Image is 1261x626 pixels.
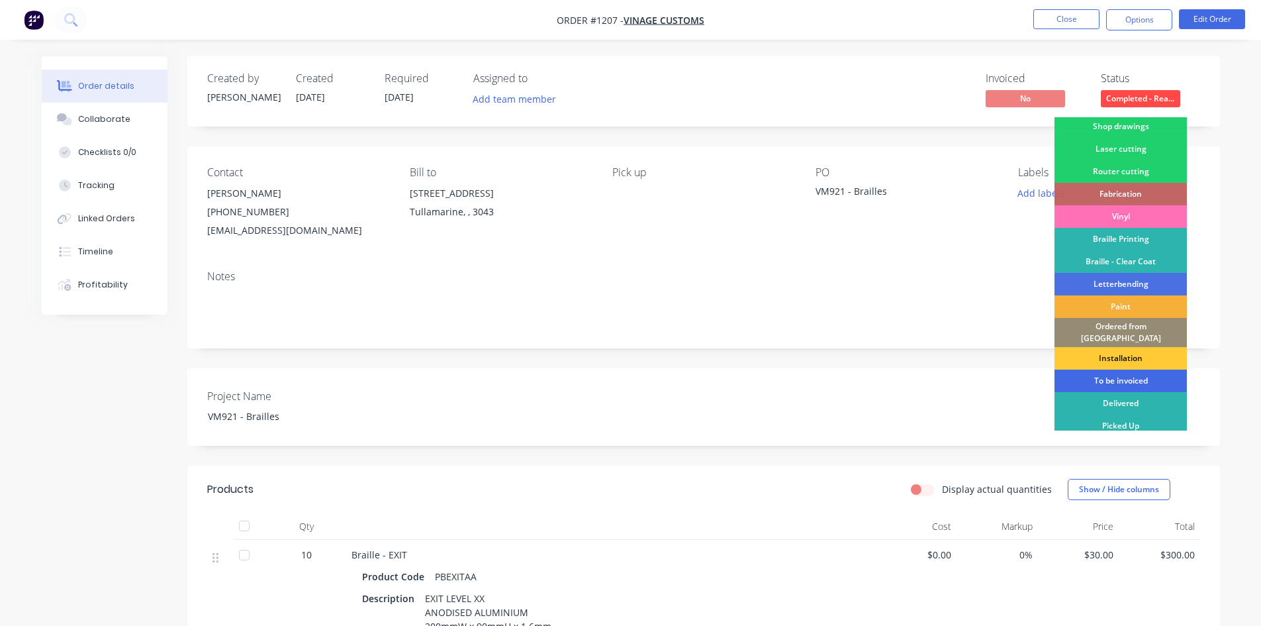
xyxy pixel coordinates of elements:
div: VM921 - Brailles [816,184,981,203]
div: Tracking [78,180,115,191]
label: Project Name [207,388,373,404]
button: Edit Order [1179,9,1245,29]
div: Picked Up [1054,415,1187,437]
span: Braille - EXIT [351,548,407,561]
div: Created [296,72,369,85]
div: Required [385,72,457,85]
span: 10 [301,548,312,562]
button: Tracking [42,169,167,202]
div: Products [207,482,254,497]
button: Timeline [42,235,167,268]
div: Timeline [78,246,113,258]
div: [PHONE_NUMBER] [207,203,389,221]
div: Laser cutting [1054,138,1187,160]
div: PBEXITAA [430,567,482,586]
div: Status [1101,72,1200,85]
button: Collaborate [42,103,167,136]
div: Tullamarine, , 3043 [410,203,591,221]
div: [PERSON_NAME][PHONE_NUMBER][EMAIL_ADDRESS][DOMAIN_NAME] [207,184,389,240]
div: Installation [1054,347,1187,370]
button: Checklists 0/0 [42,136,167,169]
span: $0.00 [881,548,952,562]
div: Braille Printing [1054,228,1187,250]
div: To be invoiced [1054,370,1187,392]
div: Profitability [78,279,128,291]
span: No [986,90,1065,107]
div: Contact [207,166,389,179]
div: Paint [1054,295,1187,318]
div: [STREET_ADDRESS] [410,184,591,203]
div: Checklists 0/0 [78,146,136,158]
button: Add team member [465,90,563,108]
div: Delivered [1054,392,1187,415]
span: [DATE] [296,91,325,103]
button: Add team member [473,90,563,108]
div: [STREET_ADDRESS]Tullamarine, , 3043 [410,184,591,227]
button: Linked Orders [42,202,167,235]
div: Order details [78,80,134,92]
span: $300.00 [1124,548,1195,562]
button: Close [1033,9,1099,29]
div: Cost [876,513,957,540]
div: PO [816,166,997,179]
div: Pick up [612,166,794,179]
div: Collaborate [78,113,130,125]
div: Vinyl [1054,205,1187,228]
div: Description [362,589,420,608]
div: Notes [207,270,1200,283]
span: 0% [962,548,1033,562]
span: $30.00 [1043,548,1114,562]
div: Invoiced [986,72,1085,85]
div: Router cutting [1054,160,1187,183]
div: Total [1119,513,1200,540]
div: [EMAIL_ADDRESS][DOMAIN_NAME] [207,221,389,240]
button: Completed - Rea... [1101,90,1180,110]
button: Profitability [42,268,167,301]
div: Product Code [362,567,430,586]
div: Assigned to [473,72,606,85]
img: Factory [24,10,44,30]
div: Qty [267,513,346,540]
div: Fabrication [1054,183,1187,205]
div: Markup [957,513,1038,540]
div: Price [1038,513,1119,540]
div: Created by [207,72,280,85]
div: Letterbending [1054,273,1187,295]
label: Display actual quantities [942,482,1052,496]
a: Vinage Customs [624,14,704,26]
div: Shop drawings [1054,115,1187,138]
div: Labels [1018,166,1199,179]
div: Ordered from [GEOGRAPHIC_DATA] [1054,318,1187,347]
span: Order #1207 - [557,14,624,26]
div: Linked Orders [78,213,135,225]
button: Order details [42,70,167,103]
span: Completed - Rea... [1101,90,1180,107]
button: Show / Hide columns [1068,479,1170,500]
button: Add labels [1011,184,1072,202]
div: [PERSON_NAME] [207,184,389,203]
div: VM921 - Brailles [197,407,363,426]
div: [PERSON_NAME] [207,90,280,104]
span: [DATE] [385,91,414,103]
button: Options [1106,9,1172,30]
div: Bill to [410,166,591,179]
div: Braille - Clear Coat [1054,250,1187,273]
